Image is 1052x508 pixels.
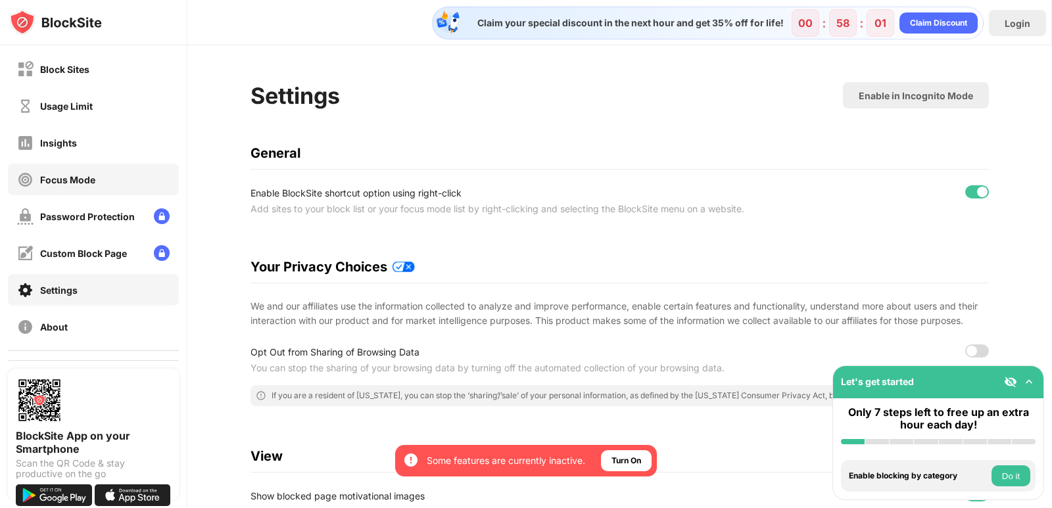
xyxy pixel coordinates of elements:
[17,245,34,262] img: customize-block-page-off.svg
[272,390,960,401] div: If you are a resident of [US_STATE], you can stop the ‘sharing’/’sale’ of your personal informati...
[40,64,89,75] div: Block Sites
[849,471,988,480] div: Enable blocking by category
[251,201,767,217] div: Add sites to your block list or your focus mode list by right-clicking and selecting the BlockSit...
[9,9,102,35] img: logo-blocksite.svg
[251,448,989,464] div: View
[251,488,767,504] div: Show blocked page motivational images
[859,90,973,101] div: Enable in Incognito Mode
[427,454,585,467] div: Some features are currently inactive.
[154,245,170,261] img: lock-menu.svg
[16,429,171,455] div: BlockSite App on your Smartphone
[17,135,34,151] img: insights-off.svg
[40,321,68,333] div: About
[17,61,34,78] img: block-off.svg
[1005,18,1030,29] div: Login
[17,208,34,225] img: password-protection-off.svg
[16,377,63,424] img: options-page-qr-code.png
[251,185,767,201] div: Enable BlockSite shortcut option using right-click
[251,145,989,161] div: General
[251,299,989,329] div: We and our affiliates use the information collected to analyze and improve performance, enable ce...
[40,174,95,185] div: Focus Mode
[251,82,340,109] div: Settings
[251,360,767,376] div: You can stop the sharing of your browsing data by turning off the automated collection of your br...
[874,16,886,30] div: 01
[16,484,92,506] img: get-it-on-google-play.svg
[40,211,135,222] div: Password Protection
[857,12,867,34] div: :
[992,465,1030,486] button: Do it
[17,172,34,188] img: focus-off.svg
[95,484,171,506] img: download-on-the-app-store.svg
[154,208,170,224] img: lock-menu.svg
[16,458,171,479] div: Scan the QR Code & stay productive on the go
[251,344,767,360] div: Opt Out from Sharing of Browsing Data
[40,285,78,296] div: Settings
[469,17,784,29] div: Claim your special discount in the next hour and get 35% off for life!
[836,16,849,30] div: 58
[17,98,34,114] img: time-usage-off.svg
[17,282,34,298] img: settings-on.svg
[910,16,967,30] div: Claim Discount
[435,10,462,36] img: specialOfferDiscount.svg
[40,137,77,149] div: Insights
[393,262,415,272] img: privacy-policy-updates.svg
[251,259,989,275] div: Your Privacy Choices
[611,454,641,467] div: Turn On
[841,406,1036,431] div: Only 7 steps left to free up an extra hour each day!
[819,12,829,34] div: :
[256,390,266,401] img: error-circle-outline.svg
[1004,375,1017,388] img: eye-not-visible.svg
[403,452,419,468] img: error-circle-white.svg
[17,319,34,335] img: about-off.svg
[40,248,127,259] div: Custom Block Page
[1022,375,1036,388] img: omni-setup-toggle.svg
[40,101,93,112] div: Usage Limit
[841,376,914,387] div: Let's get started
[798,16,813,30] div: 00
